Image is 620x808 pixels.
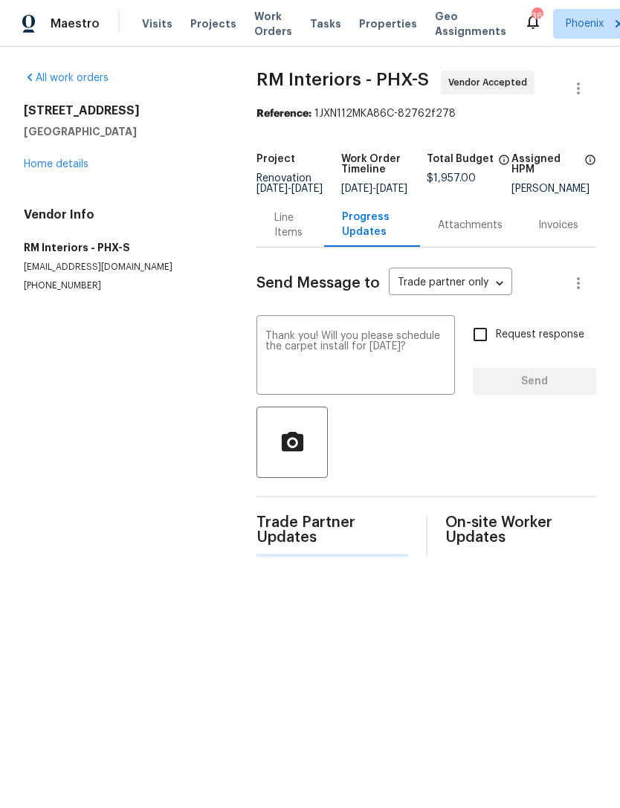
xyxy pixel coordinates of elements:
span: The total cost of line items that have been proposed by Opendoor. This sum includes line items th... [498,154,510,173]
div: 36 [532,9,542,24]
span: The hpm assigned to this work order. [584,154,596,184]
span: Request response [496,327,584,343]
span: Renovation [256,173,323,194]
span: Work Orders [254,9,292,39]
span: Projects [190,16,236,31]
span: [DATE] [376,184,407,194]
div: Attachments [438,218,503,233]
div: Trade partner only [389,271,512,296]
span: Visits [142,16,172,31]
span: - [256,184,323,194]
div: Progress Updates [342,210,402,239]
h5: Total Budget [427,154,494,164]
span: Geo Assignments [435,9,506,39]
span: Maestro [51,16,100,31]
b: Reference: [256,109,311,119]
span: On-site Worker Updates [445,515,596,545]
span: [DATE] [291,184,323,194]
span: Tasks [310,19,341,29]
span: Phoenix [566,16,604,31]
span: Send Message to [256,276,380,291]
div: [PERSON_NAME] [511,184,596,194]
span: $1,957.00 [427,173,476,184]
span: RM Interiors - PHX-S [256,71,429,88]
a: Home details [24,159,88,169]
h5: [GEOGRAPHIC_DATA] [24,124,221,139]
a: All work orders [24,73,109,83]
span: [DATE] [341,184,372,194]
span: Properties [359,16,417,31]
textarea: Thank you! Will you please schedule the carpet install for [DATE]? [265,331,446,383]
h4: Vendor Info [24,207,221,222]
span: [DATE] [256,184,288,194]
div: 1JXN112MKA86C-82762f278 [256,106,596,121]
h5: Project [256,154,295,164]
p: [PHONE_NUMBER] [24,279,221,292]
div: Line Items [274,210,306,240]
p: [EMAIL_ADDRESS][DOMAIN_NAME] [24,261,221,274]
div: Invoices [538,218,578,233]
span: Vendor Accepted [448,75,533,90]
span: - [341,184,407,194]
span: Trade Partner Updates [256,515,407,545]
h5: RM Interiors - PHX-S [24,240,221,255]
h5: Assigned HPM [511,154,580,175]
h5: Work Order Timeline [341,154,426,175]
h2: [STREET_ADDRESS] [24,103,221,118]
